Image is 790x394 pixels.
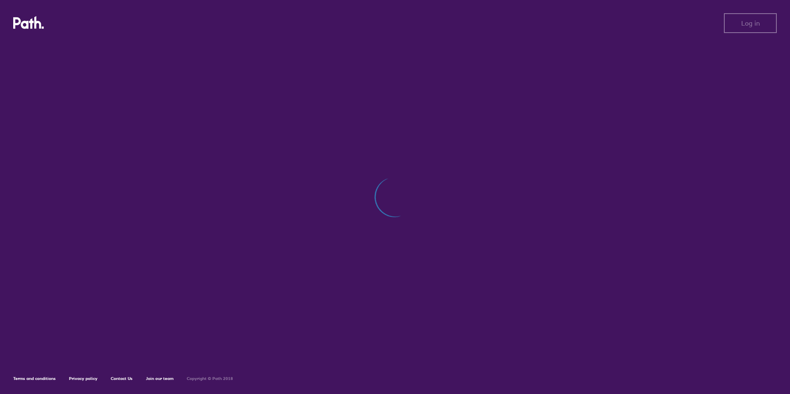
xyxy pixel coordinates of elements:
a: Join our team [146,376,174,381]
a: Terms and conditions [13,376,56,381]
a: Contact Us [111,376,133,381]
span: Log in [741,19,760,27]
h6: Copyright © Path 2018 [187,376,233,381]
button: Log in [724,13,777,33]
a: Privacy policy [69,376,98,381]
